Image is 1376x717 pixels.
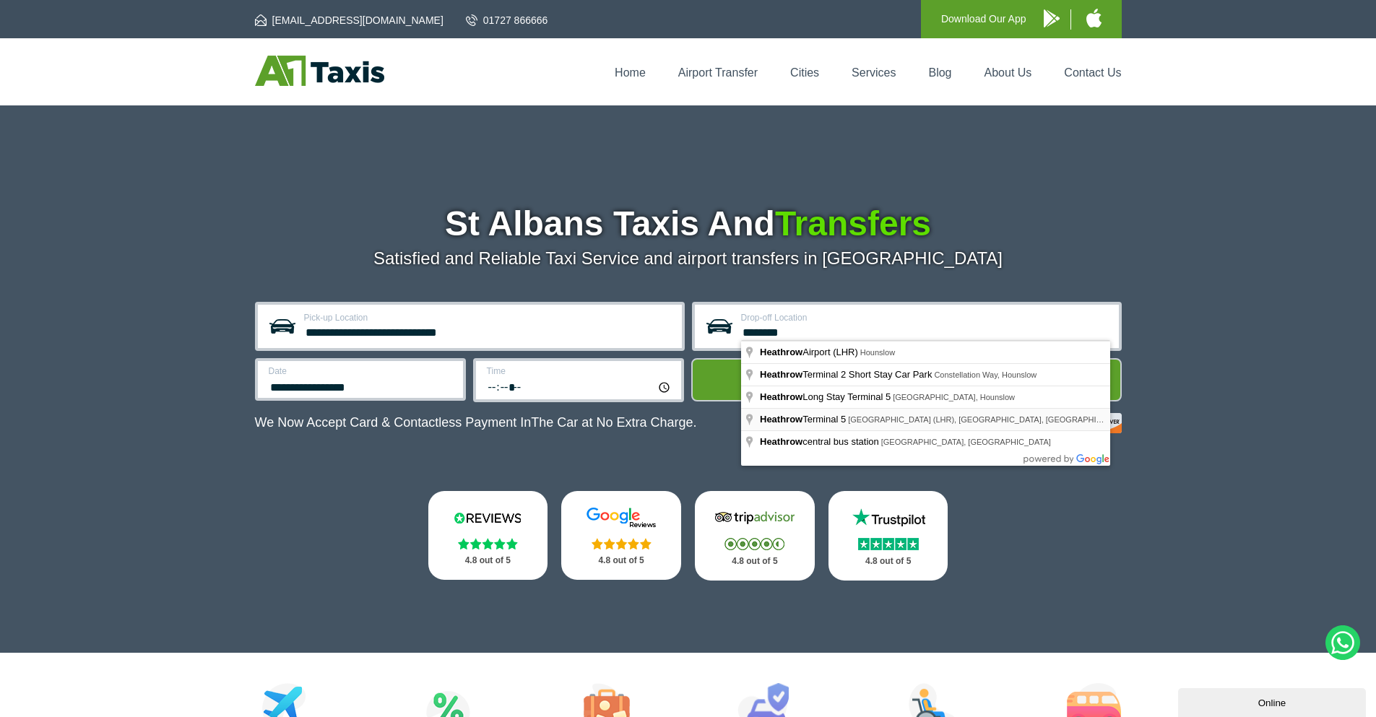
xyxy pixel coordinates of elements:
[848,415,1216,424] span: [GEOGRAPHIC_DATA] (LHR), [GEOGRAPHIC_DATA], [GEOGRAPHIC_DATA], [GEOGRAPHIC_DATA]
[695,491,815,581] a: Tripadvisor Stars 4.8 out of 5
[893,393,1015,401] span: [GEOGRAPHIC_DATA], Hounslow
[881,438,1051,446] span: [GEOGRAPHIC_DATA], [GEOGRAPHIC_DATA]
[1044,9,1060,27] img: A1 Taxis Android App
[1178,685,1369,717] iframe: chat widget
[578,507,665,529] img: Google
[458,538,518,549] img: Stars
[487,367,672,375] label: Time
[741,313,1110,322] label: Drop-off Location
[711,552,799,570] p: 4.8 out of 5
[845,507,932,529] img: Trustpilot
[760,436,881,447] span: central bus station
[255,207,1122,241] h1: St Albans Taxis And
[760,391,802,402] span: Heathrow
[269,367,454,375] label: Date
[941,10,1026,28] p: Download Our App
[724,538,784,550] img: Stars
[760,414,802,425] span: Heathrow
[760,347,860,357] span: Airport (LHR)
[466,13,548,27] a: 01727 866666
[760,414,848,425] span: Terminal 5
[255,56,384,86] img: A1 Taxis St Albans LTD
[561,491,681,580] a: Google Stars 4.8 out of 5
[577,552,665,570] p: 4.8 out of 5
[255,13,443,27] a: [EMAIL_ADDRESS][DOMAIN_NAME]
[844,552,933,570] p: 4.8 out of 5
[760,391,893,402] span: Long Stay Terminal 5
[775,204,931,243] span: Transfers
[428,491,548,580] a: Reviews.io Stars 4.8 out of 5
[760,369,802,380] span: Heathrow
[760,347,802,357] span: Heathrow
[985,66,1032,79] a: About Us
[444,507,531,529] img: Reviews.io
[858,538,919,550] img: Stars
[615,66,646,79] a: Home
[1064,66,1121,79] a: Contact Us
[760,369,934,380] span: Terminal 2 Short Stay Car Park
[852,66,896,79] a: Services
[760,436,802,447] span: Heathrow
[691,358,1122,401] button: Get Quote
[531,415,696,430] span: The Car at No Extra Charge.
[255,248,1122,269] p: Satisfied and Reliable Taxi Service and airport transfers in [GEOGRAPHIC_DATA]
[678,66,758,79] a: Airport Transfer
[711,507,798,529] img: Tripadvisor
[255,415,697,430] p: We Now Accept Card & Contactless Payment In
[934,370,1037,379] span: Constellation Way, Hounslow
[860,348,895,357] span: Hounslow
[592,538,652,549] img: Stars
[304,313,673,322] label: Pick-up Location
[1086,9,1102,27] img: A1 Taxis iPhone App
[790,66,819,79] a: Cities
[828,491,948,581] a: Trustpilot Stars 4.8 out of 5
[444,552,532,570] p: 4.8 out of 5
[928,66,951,79] a: Blog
